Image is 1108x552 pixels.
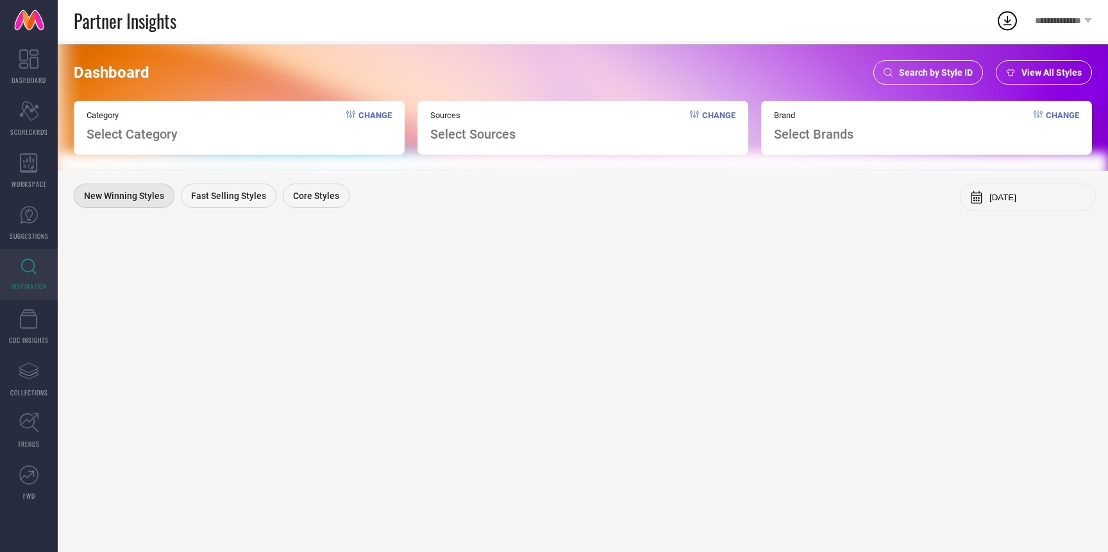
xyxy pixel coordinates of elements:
span: SUGGESTIONS [10,231,49,241]
span: New Winning Styles [84,191,164,201]
span: FWD [23,491,35,501]
span: Change [358,110,392,142]
span: TRENDS [18,439,40,449]
span: SCORECARDS [10,127,48,137]
span: CDC INSIGHTS [9,335,49,345]
span: Brand [774,110,853,120]
span: DASHBOARD [12,75,46,85]
span: Core Styles [293,191,339,201]
span: Change [702,110,735,142]
span: Select Brands [774,126,853,142]
span: View All Styles [1021,67,1082,78]
div: Open download list [996,9,1019,32]
span: COLLECTIONS [10,388,48,397]
span: Partner Insights [74,8,176,34]
span: Dashboard [74,64,149,82]
span: WORKSPACE [12,179,47,189]
span: Category [87,110,178,120]
span: INSPIRATION [11,281,47,291]
span: Select Sources [430,126,516,142]
span: Fast Selling Styles [191,191,266,201]
input: Select month [989,193,1086,202]
span: Sources [430,110,516,120]
span: Change [1046,110,1079,142]
span: Search by Style ID [899,67,973,78]
span: Select Category [87,126,178,142]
